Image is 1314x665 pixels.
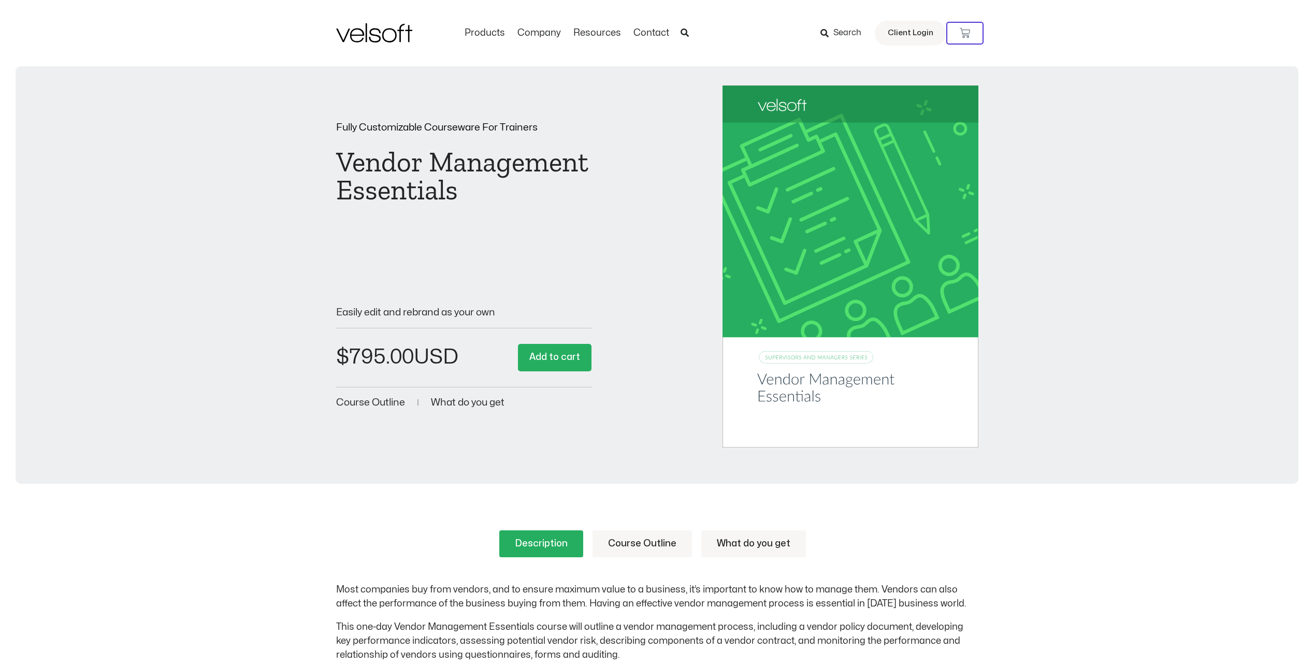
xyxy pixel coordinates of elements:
[336,583,978,611] p: Most companies buy from vendors, and to ensure maximum value to a business, it’s important to kno...
[336,308,591,317] p: Easily edit and rebrand as your own
[701,530,806,557] a: What do you get
[511,27,567,39] a: CompanyMenu Toggle
[833,26,861,40] span: Search
[431,398,504,408] a: What do you get
[518,344,591,371] button: Add to cart
[567,27,627,39] a: ResourcesMenu Toggle
[336,620,978,662] p: This one-day Vendor Management Essentials course will outline a vendor management process, includ...
[499,530,583,557] a: Description
[458,27,511,39] a: ProductsMenu Toggle
[593,530,692,557] a: Course Outline
[723,85,978,447] img: Second Product Image
[875,21,946,46] a: Client Login
[336,347,414,367] bdi: 795.00
[336,123,591,133] p: Fully Customizable Courseware For Trainers
[820,24,869,42] a: Search
[458,27,675,39] nav: Menu
[627,27,675,39] a: ContactMenu Toggle
[888,26,933,40] span: Client Login
[336,347,349,367] span: $
[336,398,405,408] a: Course Outline
[336,148,591,204] h1: Vendor Management Essentials
[336,23,412,42] img: Velsoft Training Materials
